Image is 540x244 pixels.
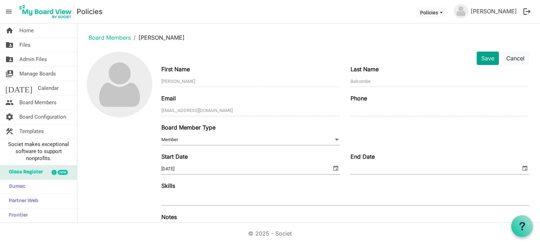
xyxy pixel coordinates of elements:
button: Cancel [502,52,529,65]
label: First Name [161,65,190,73]
span: Partner Web [5,194,38,208]
img: My Board View Logo [17,3,74,20]
span: [DATE] [5,81,32,95]
label: Last Name [351,65,379,73]
label: Board Member Type [161,123,216,132]
label: Notes [161,213,177,221]
label: Phone [351,94,367,103]
span: Templates [19,124,44,138]
img: no-profile-picture.svg [454,4,468,18]
span: home [5,24,14,38]
button: Save [477,52,499,65]
label: Skills [161,182,175,190]
span: select [332,164,340,173]
span: Home [19,24,34,38]
a: Board Members [89,34,131,41]
button: Policies dropdownbutton [416,7,447,17]
span: settings [5,110,14,124]
span: Frontier [5,209,28,223]
span: select [521,164,529,173]
span: folder_shared [5,38,14,52]
li: [PERSON_NAME] [131,33,185,42]
span: people [5,95,14,110]
span: Societ makes exceptional software to support nonprofits. [3,141,74,162]
button: logout [520,4,534,19]
span: folder_shared [5,52,14,66]
label: Start Date [161,152,188,161]
span: Board Configuration [19,110,66,124]
span: Glass Register [5,165,43,179]
span: Files [19,38,31,52]
span: Board Members [19,95,57,110]
div: new [58,170,68,175]
a: My Board View Logo [17,3,77,20]
img: no-profile-picture.svg [87,52,152,117]
span: Calendar [38,81,59,95]
label: Email [161,94,176,103]
a: © 2025 - Societ [248,230,292,237]
a: Policies [77,5,103,19]
span: construction [5,124,14,138]
span: menu [2,5,15,18]
a: [PERSON_NAME] [468,4,520,18]
span: Manage Boards [19,67,56,81]
span: Admin Files [19,52,47,66]
span: Sumac [5,180,25,194]
label: End Date [351,152,375,161]
span: switch_account [5,67,14,81]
